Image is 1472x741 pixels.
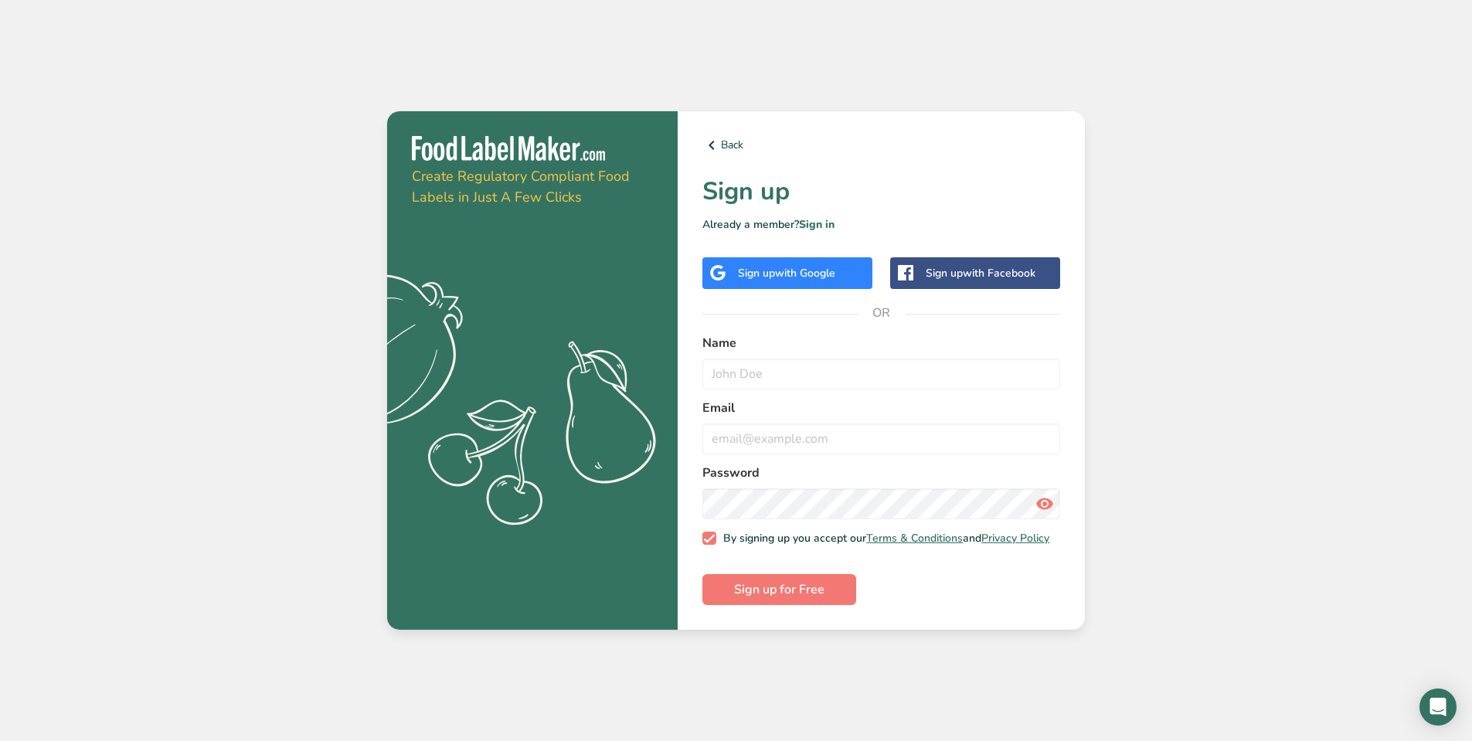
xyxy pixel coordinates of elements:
div: Sign up [926,265,1035,281]
input: John Doe [702,359,1060,389]
span: with Facebook [963,266,1035,280]
img: Food Label Maker [412,136,605,161]
label: Name [702,334,1060,352]
button: Sign up for Free [702,574,856,605]
a: Back [702,136,1060,155]
a: Privacy Policy [981,531,1049,546]
a: Terms & Conditions [866,531,963,546]
div: Open Intercom Messenger [1419,688,1457,726]
span: Sign up for Free [734,580,824,599]
span: with Google [775,266,835,280]
input: email@example.com [702,423,1060,454]
label: Password [702,464,1060,482]
span: OR [858,290,905,336]
span: Create Regulatory Compliant Food Labels in Just A Few Clicks [412,167,630,206]
h1: Sign up [702,173,1060,210]
p: Already a member? [702,216,1060,233]
span: By signing up you accept our and [716,532,1050,546]
div: Sign up [738,265,835,281]
a: Sign in [799,217,835,232]
label: Email [702,399,1060,417]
